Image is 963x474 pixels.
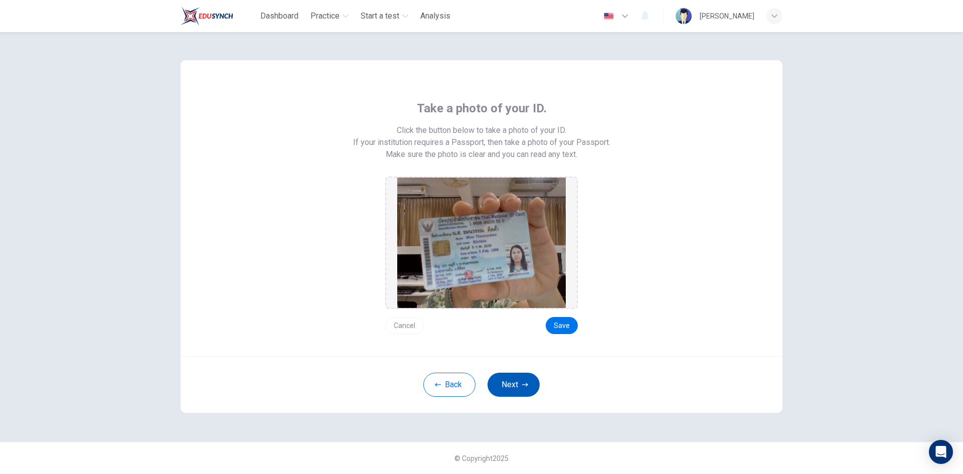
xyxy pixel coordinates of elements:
[676,8,692,24] img: Profile picture
[416,7,454,25] button: Analysis
[546,317,578,334] button: Save
[361,10,399,22] span: Start a test
[260,10,298,22] span: Dashboard
[385,317,424,334] button: Cancel
[357,7,412,25] button: Start a test
[454,454,509,462] span: © Copyright 2025
[417,100,547,116] span: Take a photo of your ID.
[602,13,615,20] img: en
[397,178,566,308] img: preview screemshot
[488,373,540,397] button: Next
[181,6,233,26] img: Train Test logo
[306,7,353,25] button: Practice
[423,373,475,397] button: Back
[700,10,754,22] div: [PERSON_NAME]
[929,440,953,464] div: Open Intercom Messenger
[420,10,450,22] span: Analysis
[310,10,340,22] span: Practice
[353,124,610,148] span: Click the button below to take a photo of your ID. If your institution requires a Passport, then ...
[386,148,577,161] span: Make sure the photo is clear and you can read any text.
[181,6,256,26] a: Train Test logo
[256,7,302,25] button: Dashboard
